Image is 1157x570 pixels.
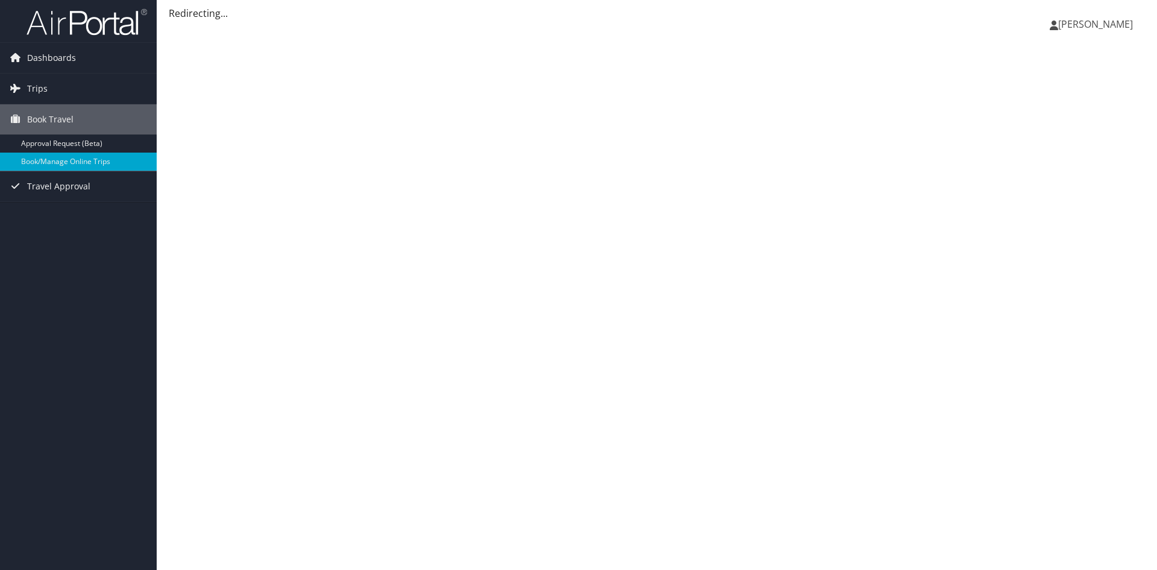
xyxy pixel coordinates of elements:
[27,104,74,135] span: Book Travel
[27,43,76,73] span: Dashboards
[27,74,48,104] span: Trips
[27,171,90,201] span: Travel Approval
[1058,17,1133,31] span: [PERSON_NAME]
[27,8,147,36] img: airportal-logo.png
[169,6,1145,21] div: Redirecting...
[1050,6,1145,42] a: [PERSON_NAME]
